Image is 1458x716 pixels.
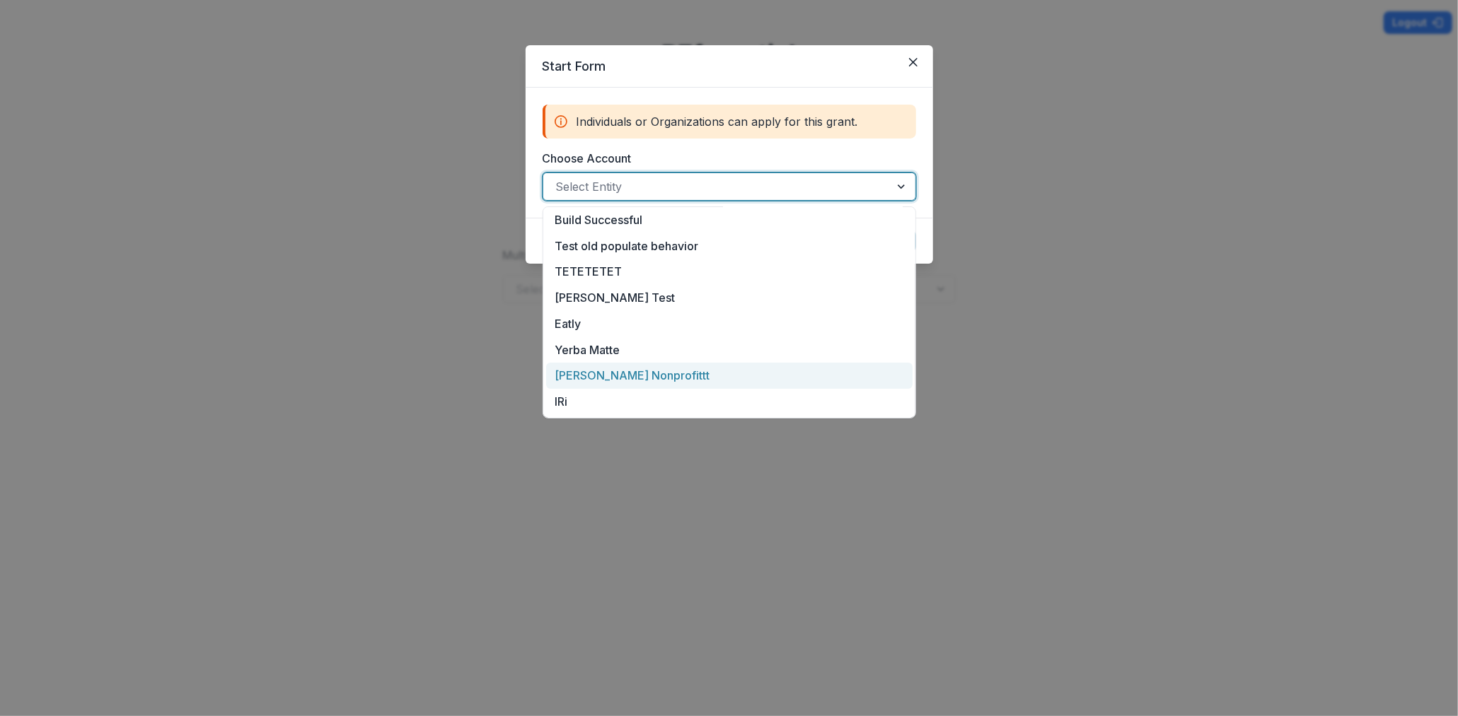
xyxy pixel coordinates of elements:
[546,206,913,233] div: Build Successful
[546,389,913,415] div: IRi
[546,285,913,311] div: [PERSON_NAME] Test
[546,363,913,389] div: [PERSON_NAME] Nonprofittt
[546,310,913,336] div: Eatly
[546,336,913,363] div: Yerba Matte
[526,45,933,88] header: Start Form
[902,51,925,74] button: Close
[543,150,908,167] label: Choose Account
[543,105,916,139] div: Individuals or Organizations can apply for this grant.
[546,233,913,259] div: Test old populate behavior
[546,259,913,285] div: TETETETET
